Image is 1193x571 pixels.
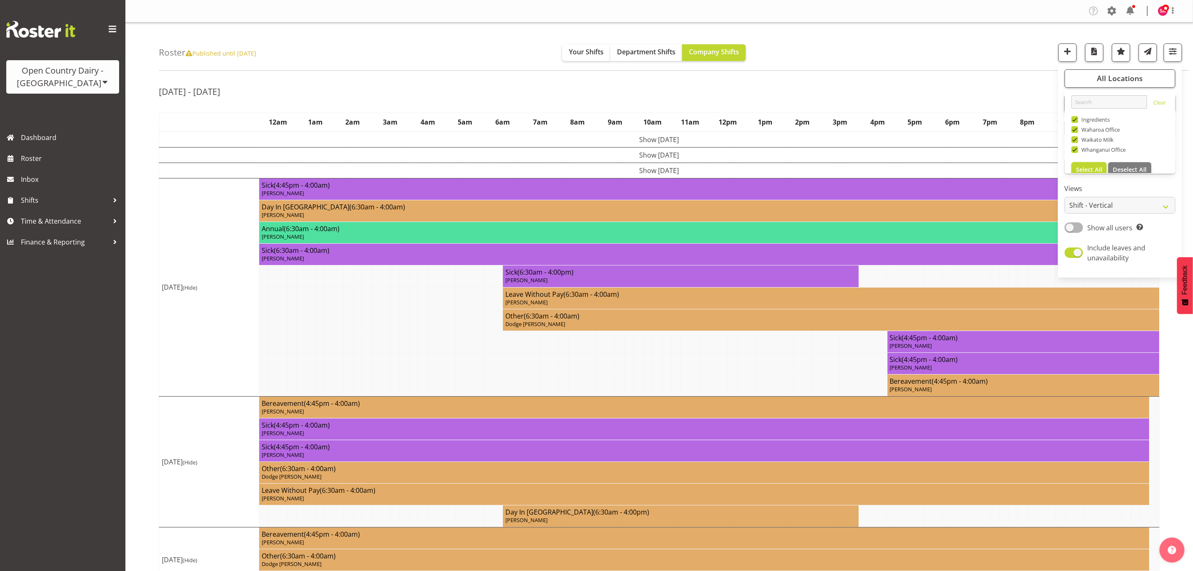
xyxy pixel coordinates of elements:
[617,47,676,56] span: Department Shifts
[262,224,1147,233] h4: Annual
[484,112,522,132] th: 6am
[559,112,596,132] th: 8am
[505,298,548,306] span: [PERSON_NAME]
[1177,257,1193,314] button: Feedback - Show survey
[21,194,109,206] span: Shifts
[1108,162,1151,177] button: Deselect All
[183,556,197,564] span: (Hide)
[1158,6,1168,16] img: stacey-allen7479.jpg
[1168,546,1176,554] img: help-xxl-2.png
[634,112,672,132] th: 10am
[1153,99,1166,109] a: Clear
[505,320,565,328] span: Dodge [PERSON_NAME]
[671,112,709,132] th: 11am
[709,112,747,132] th: 12pm
[159,132,1160,148] td: Show [DATE]
[1009,112,1047,132] th: 8pm
[890,364,932,371] span: [PERSON_NAME]
[262,255,304,262] span: [PERSON_NAME]
[890,334,1157,342] h4: Sick
[1088,223,1133,232] span: Show all users
[6,21,75,38] img: Rosterit website logo
[262,552,1147,560] h4: Other
[262,486,1147,495] h4: Leave Without Pay
[1139,43,1157,62] button: Send a list of all shifts for the selected filtered period to all rostered employees.
[262,211,304,219] span: [PERSON_NAME]
[280,464,336,473] span: (6:30am - 4:00am)
[890,377,1157,385] h4: Bereavement
[262,451,304,459] span: [PERSON_NAME]
[21,152,121,165] span: Roster
[159,86,220,97] h2: [DATE] - [DATE]
[596,112,634,132] th: 9am
[21,215,109,227] span: Time & Attendance
[262,421,1147,429] h4: Sick
[349,202,405,212] span: (6:30am - 4:00am)
[274,421,330,430] span: (4:45pm - 4:00am)
[1065,184,1175,194] label: Views
[1078,116,1110,123] span: Ingredients
[262,203,1147,211] h4: Day In [GEOGRAPHIC_DATA]
[21,236,109,248] span: Finance & Reporting
[971,112,1009,132] th: 7pm
[505,508,856,516] h4: Day In [GEOGRAPHIC_DATA]
[522,112,559,132] th: 7am
[274,181,330,190] span: (4:45pm - 4:00am)
[262,560,321,568] span: Dodge [PERSON_NAME]
[859,112,897,132] th: 4pm
[304,399,360,408] span: (4:45pm - 4:00am)
[304,530,360,539] span: (4:45pm - 4:00am)
[563,290,619,299] span: (6:30am - 4:00am)
[747,112,784,132] th: 1pm
[1078,126,1120,133] span: Waharoa Office
[562,44,610,61] button: Your Shifts
[262,473,321,480] span: Dodge [PERSON_NAME]
[902,333,958,342] span: (4:45pm - 4:00am)
[505,312,1157,320] h4: Other
[372,112,409,132] th: 3am
[262,408,304,415] span: [PERSON_NAME]
[262,464,1147,473] h4: Other
[334,112,372,132] th: 2am
[1112,43,1130,62] button: Highlight an important date within the roster.
[274,442,330,451] span: (4:45pm - 4:00am)
[890,385,932,393] span: [PERSON_NAME]
[890,355,1157,364] h4: Sick
[1088,243,1146,263] span: Include leaves and unavailability
[159,147,1160,163] td: Show [DATE]
[524,311,579,321] span: (6:30am - 4:00am)
[689,47,739,56] span: Company Shifts
[159,163,1160,178] td: Show [DATE]
[1071,95,1147,109] input: Search
[159,48,256,57] h4: Roster
[159,178,259,396] td: [DATE]
[505,276,548,284] span: [PERSON_NAME]
[1097,73,1143,83] span: All Locations
[1076,166,1102,173] span: Select All
[183,284,197,291] span: (Hide)
[262,443,1147,451] h4: Sick
[934,112,971,132] th: 6pm
[21,173,121,186] span: Inbox
[409,112,447,132] th: 4am
[1113,166,1147,173] span: Deselect All
[1181,265,1189,295] span: Feedback
[21,131,121,144] span: Dashboard
[262,246,1147,255] h4: Sick
[15,64,111,89] div: Open Country Dairy - [GEOGRAPHIC_DATA]
[1071,162,1107,177] button: Select All
[274,246,329,255] span: (6:30am - 4:00am)
[186,49,256,57] span: Published until [DATE]
[284,224,339,233] span: (6:30am - 4:00am)
[262,530,1147,538] h4: Bereavement
[784,112,821,132] th: 2pm
[262,189,304,197] span: [PERSON_NAME]
[902,355,958,364] span: (4:45pm - 4:00am)
[890,342,932,349] span: [PERSON_NAME]
[1078,136,1114,143] span: Waikato Milk
[262,233,304,240] span: [PERSON_NAME]
[896,112,934,132] th: 5pm
[259,112,297,132] th: 12am
[183,459,197,466] span: (Hide)
[610,44,682,61] button: Department Shifts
